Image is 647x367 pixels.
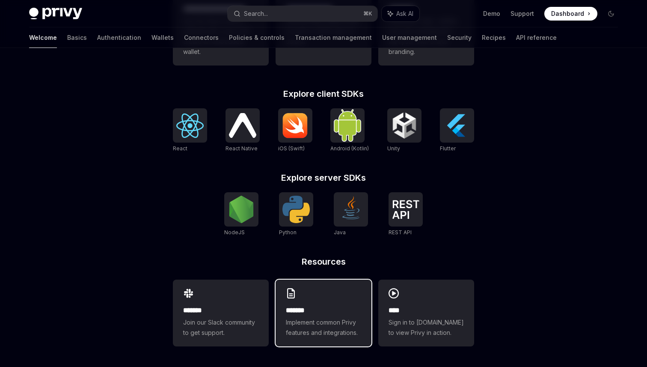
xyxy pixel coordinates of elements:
span: iOS (Swift) [278,145,305,152]
span: NodeJS [224,229,245,236]
a: Security [447,27,472,48]
span: React [173,145,187,152]
a: **** **Implement common Privy features and integrations. [276,280,371,346]
a: JavaJava [334,192,368,237]
a: Recipes [482,27,506,48]
span: Unity [387,145,400,152]
img: Java [337,196,365,223]
span: Join our Slack community to get support. [183,317,258,338]
span: Python [279,229,297,236]
a: iOS (Swift)iOS (Swift) [278,108,312,153]
a: Dashboard [544,7,597,21]
a: Transaction management [295,27,372,48]
img: Python [282,196,310,223]
a: Support [510,9,534,18]
a: FlutterFlutter [440,108,474,153]
a: PythonPython [279,192,313,237]
h2: Explore client SDKs [173,90,474,98]
button: Ask AI [382,6,419,21]
h2: Resources [173,257,474,266]
a: Demo [483,9,500,18]
a: Connectors [184,27,219,48]
span: Sign in to [DOMAIN_NAME] to view Privy in action. [389,317,464,338]
a: User management [382,27,437,48]
button: Search...⌘K [228,6,377,21]
div: Search... [244,9,268,19]
a: **** **Join our Slack community to get support. [173,280,269,346]
span: Dashboard [551,9,584,18]
img: Unity [391,112,418,139]
img: REST API [392,200,419,219]
button: Toggle dark mode [604,7,618,21]
span: REST API [389,229,412,236]
a: React NativeReact Native [226,108,260,153]
a: API reference [516,27,557,48]
a: ****Sign in to [DOMAIN_NAME] to view Privy in action. [378,280,474,346]
span: React Native [226,145,258,152]
span: Android (Kotlin) [330,145,369,152]
img: React [176,113,204,138]
a: REST APIREST API [389,192,423,237]
a: Policies & controls [229,27,285,48]
a: UnityUnity [387,108,421,153]
img: React Native [229,113,256,137]
a: Wallets [151,27,174,48]
a: Android (Kotlin)Android (Kotlin) [330,108,369,153]
img: iOS (Swift) [282,113,309,138]
a: Authentication [97,27,141,48]
a: NodeJSNodeJS [224,192,258,237]
span: ⌘ K [363,10,372,17]
a: Welcome [29,27,57,48]
span: Implement common Privy features and integrations. [286,317,361,338]
a: ReactReact [173,108,207,153]
span: Java [334,229,346,236]
span: Ask AI [396,9,413,18]
h2: Explore server SDKs [173,173,474,182]
img: Android (Kotlin) [334,109,361,141]
a: Basics [67,27,87,48]
img: NodeJS [228,196,255,223]
span: Flutter [440,145,456,152]
img: dark logo [29,8,82,20]
img: Flutter [443,112,471,139]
